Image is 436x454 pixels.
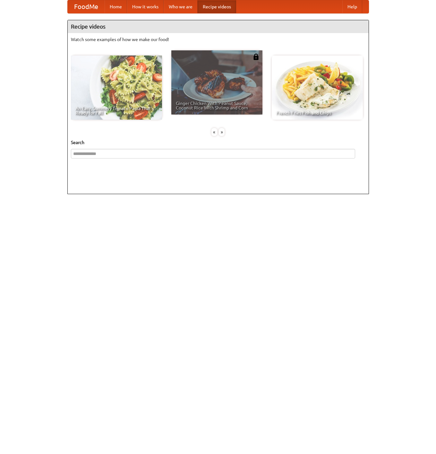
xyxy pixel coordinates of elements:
a: How it works [127,0,164,13]
a: Home [105,0,127,13]
span: French Fries Fish and Chips [276,111,358,115]
a: Help [342,0,362,13]
a: Who we are [164,0,198,13]
a: FoodMe [68,0,105,13]
h5: Search [71,139,365,146]
img: 483408.png [253,54,259,60]
div: « [211,128,217,136]
a: Recipe videos [198,0,236,13]
h4: Recipe videos [68,20,369,33]
a: An Easy, Summery Tomato Pasta That's Ready for Fall [71,56,162,120]
p: Watch some examples of how we make our food! [71,36,365,43]
div: » [219,128,225,136]
a: French Fries Fish and Chips [272,56,363,120]
span: An Easy, Summery Tomato Pasta That's Ready for Fall [75,106,158,115]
